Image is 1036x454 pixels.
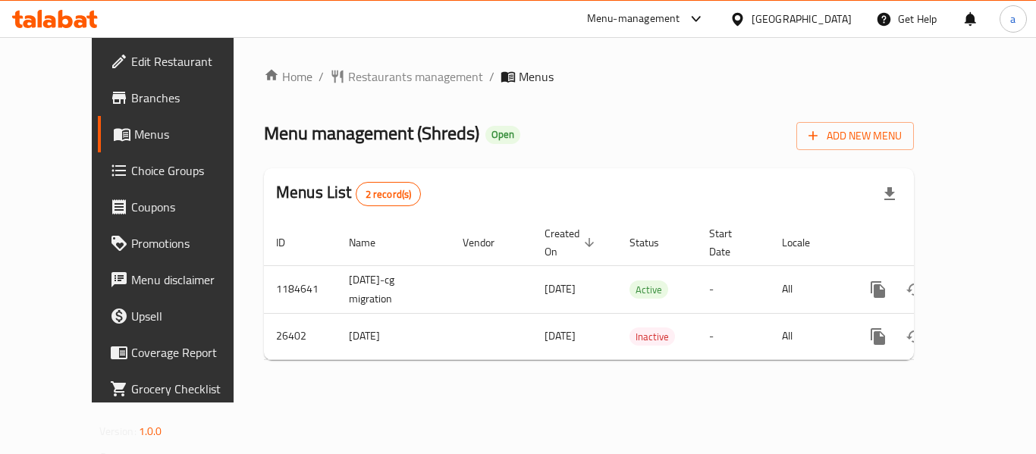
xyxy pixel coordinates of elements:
[808,127,902,146] span: Add New Menu
[264,67,914,86] nav: breadcrumb
[356,187,421,202] span: 2 record(s)
[98,371,265,407] a: Grocery Checklist
[545,224,599,261] span: Created On
[485,126,520,144] div: Open
[264,67,312,86] a: Home
[629,281,668,299] span: Active
[349,233,395,252] span: Name
[330,67,483,86] a: Restaurants management
[697,313,770,359] td: -
[131,380,253,398] span: Grocery Checklist
[1010,11,1016,27] span: a
[276,233,305,252] span: ID
[896,271,933,308] button: Change Status
[131,52,253,70] span: Edit Restaurant
[848,220,1018,266] th: Actions
[264,265,337,313] td: 1184641
[264,220,1018,360] table: enhanced table
[98,334,265,371] a: Coverage Report
[629,233,679,252] span: Status
[131,89,253,107] span: Branches
[98,80,265,116] a: Branches
[770,313,848,359] td: All
[697,265,770,313] td: -
[629,328,675,346] span: Inactive
[489,67,494,86] li: /
[98,225,265,261] a: Promotions
[98,43,265,80] a: Edit Restaurant
[896,318,933,355] button: Change Status
[131,307,253,325] span: Upsell
[98,152,265,189] a: Choice Groups
[264,116,479,150] span: Menu management ( Shreds )
[860,318,896,355] button: more
[131,161,253,180] span: Choice Groups
[519,67,554,86] span: Menus
[139,421,162,441] span: 1.0.0
[348,67,483,86] span: Restaurants management
[98,116,265,152] a: Menus
[709,224,752,261] span: Start Date
[860,271,896,308] button: more
[782,233,830,252] span: Locale
[871,176,908,212] div: Export file
[770,265,848,313] td: All
[545,279,576,299] span: [DATE]
[545,326,576,346] span: [DATE]
[134,125,253,143] span: Menus
[98,189,265,225] a: Coupons
[752,11,852,27] div: [GEOGRAPHIC_DATA]
[796,122,914,150] button: Add New Menu
[98,261,265,298] a: Menu disclaimer
[98,298,265,334] a: Upsell
[356,182,422,206] div: Total records count
[337,265,451,313] td: [DATE]-cg migration
[485,128,520,141] span: Open
[463,233,514,252] span: Vendor
[131,234,253,252] span: Promotions
[276,181,421,206] h2: Menus List
[264,313,337,359] td: 26402
[131,343,253,362] span: Coverage Report
[337,313,451,359] td: [DATE]
[587,10,680,28] div: Menu-management
[131,271,253,289] span: Menu disclaimer
[99,421,137,441] span: Version:
[319,67,324,86] li: /
[131,198,253,216] span: Coupons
